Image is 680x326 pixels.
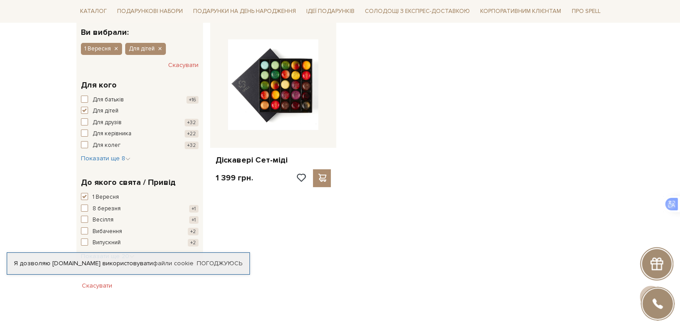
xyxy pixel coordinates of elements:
[81,107,199,116] button: Для дітей
[76,279,118,293] button: Скасувати
[93,130,131,138] span: Для керівника
[81,155,131,162] span: Показати ще 8
[189,205,199,213] span: +1
[81,205,199,213] button: 8 березня +1
[81,43,122,54] button: 1 Вересня
[81,193,199,202] button: 1 Вересня
[93,107,118,116] span: Для дітей
[186,96,199,104] span: +16
[93,118,122,127] span: Для друзів
[81,227,199,236] button: Вибачення +2
[168,58,199,72] button: Скасувати
[189,216,199,224] span: +1
[188,228,199,235] span: +2
[81,176,176,188] span: До якого свята / Привід
[361,4,473,19] a: Солодощі з експрес-доставкою
[93,216,114,225] span: Весілля
[215,155,331,165] a: Діскавері Сет-міді
[197,259,242,267] a: Погоджуюсь
[93,141,121,150] span: Для колег
[188,239,199,247] span: +2
[93,193,119,202] span: 1 Вересня
[81,154,131,163] button: Показати ще 8
[76,21,203,36] div: Ви вибрали:
[93,227,122,236] span: Вибачення
[114,4,186,18] span: Подарункові набори
[81,118,199,127] button: Для друзів +32
[81,216,199,225] button: Весілля +1
[215,173,253,183] p: 1 399 грн.
[81,96,199,104] button: Для батьків +16
[81,141,199,150] button: Для колег +32
[185,130,199,138] span: +22
[477,4,565,19] a: Корпоративним клієнтам
[93,96,124,104] span: Для батьків
[125,43,166,54] button: Для дітей
[81,252,135,261] button: Показати ще 20
[76,4,110,18] span: Каталог
[84,45,111,53] span: 1 Вересня
[93,205,121,213] span: 8 березня
[81,130,199,138] button: Для керівника +22
[303,4,358,18] span: Ідеї подарунків
[7,259,249,267] div: Я дозволяю [DOMAIN_NAME] використовувати
[93,238,121,247] span: Випускний
[81,238,199,247] button: Випускний +2
[129,45,155,53] span: Для дітей
[185,119,199,126] span: +32
[568,4,604,18] span: Про Spell
[153,259,194,267] a: файли cookie
[185,142,199,149] span: +32
[190,4,300,18] span: Подарунки на День народження
[81,79,117,91] span: Для кого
